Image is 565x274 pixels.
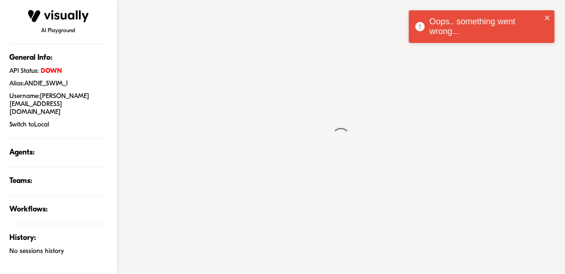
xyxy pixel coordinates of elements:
[9,148,107,157] h3: Agents:
[9,247,107,255] div: No sessions history
[9,177,107,186] h3: Teams:
[9,121,107,129] div: Switch to Local
[41,68,62,75] b: DOWN
[9,67,107,75] span: API Status:
[28,9,89,23] img: Visually logo
[9,54,107,63] h3: General Info:
[9,234,107,243] h3: History:
[9,205,107,214] h3: Workflows:
[9,9,107,34] div: AI Playground
[9,92,107,116] span: Username: [PERSON_NAME][EMAIL_ADDRESS][DOMAIN_NAME]
[9,80,107,88] span: Alias: ANDIE_SWIM_1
